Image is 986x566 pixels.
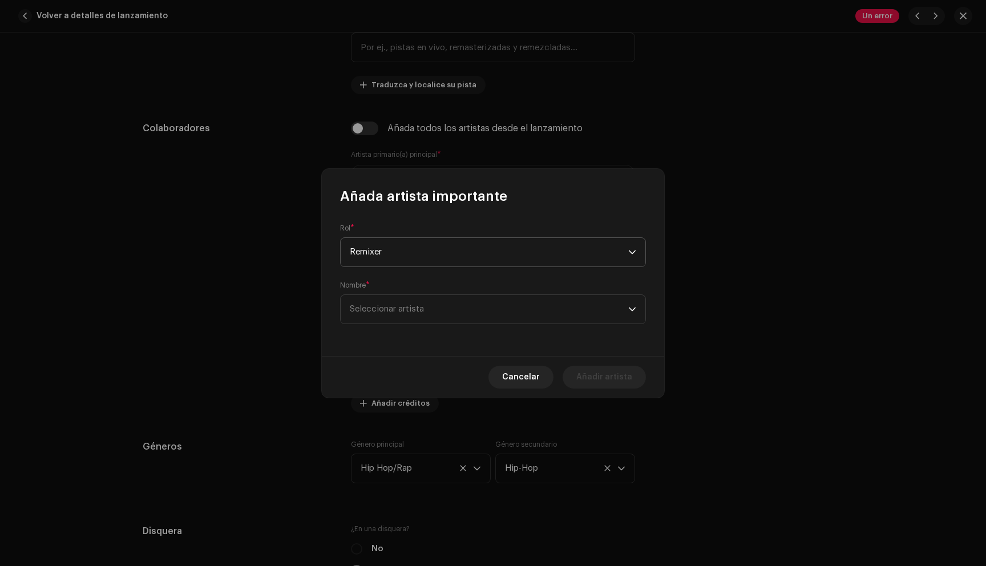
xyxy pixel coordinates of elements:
[340,187,507,205] span: Añada artista importante
[628,238,636,266] div: dropdown trigger
[563,366,646,389] button: Añadir artista
[350,305,424,313] span: Seleccionar artista
[502,366,540,389] span: Cancelar
[628,295,636,324] div: dropdown trigger
[340,281,370,290] label: Nombre
[488,366,553,389] button: Cancelar
[340,224,354,233] label: Rol
[350,295,628,324] span: Seleccionar artista
[576,366,632,389] span: Añadir artista
[350,238,628,266] span: Remixer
